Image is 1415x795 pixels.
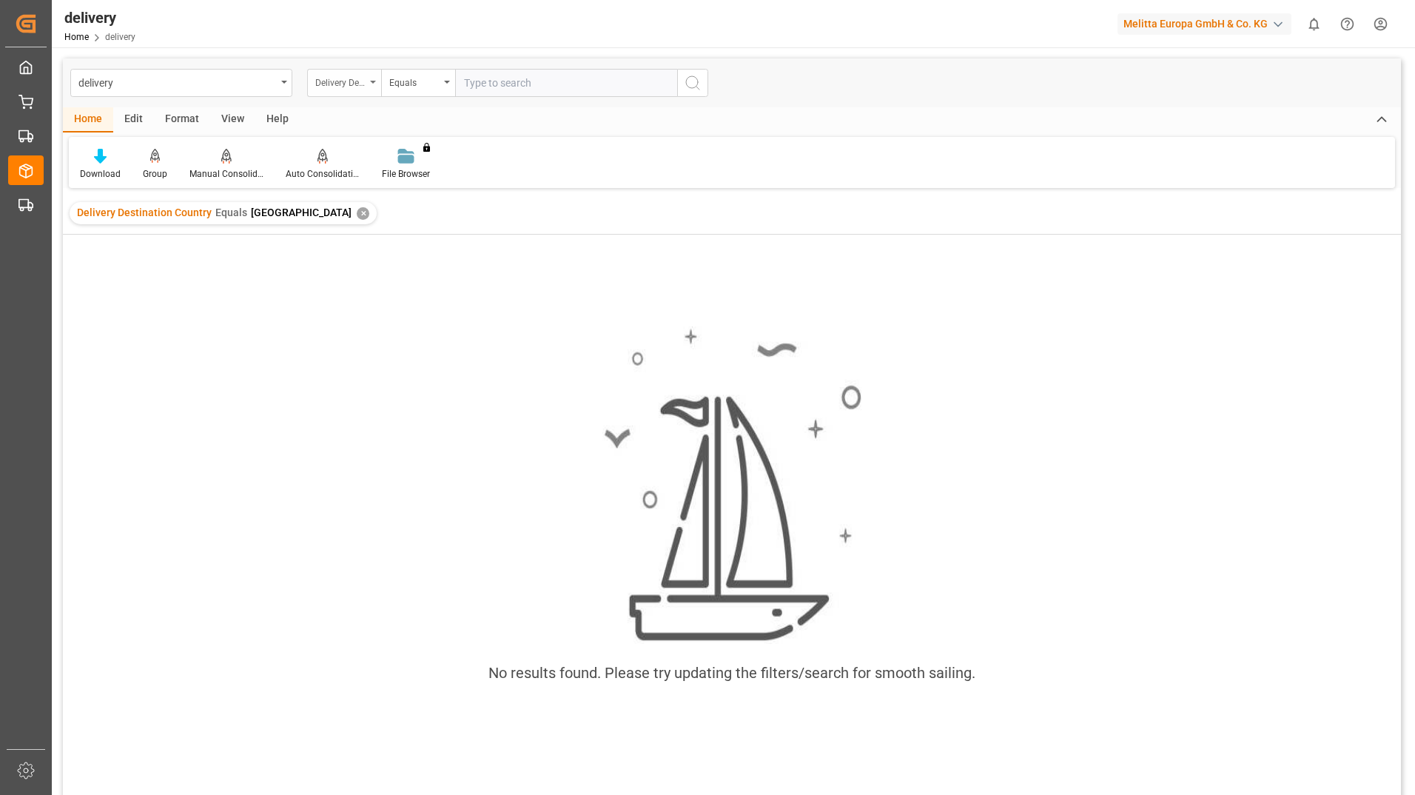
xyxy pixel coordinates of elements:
span: [GEOGRAPHIC_DATA] [251,207,352,218]
div: delivery [64,7,135,29]
div: delivery [78,73,276,91]
button: Help Center [1331,7,1364,41]
div: ✕ [357,207,369,220]
button: Melitta Europa GmbH & Co. KG [1117,10,1297,38]
div: Manual Consolidation [189,167,263,181]
button: search button [677,69,708,97]
button: open menu [70,69,292,97]
div: Equals [389,73,440,90]
div: Auto Consolidation [286,167,360,181]
div: Home [63,107,113,132]
button: open menu [381,69,455,97]
img: smooth_sailing.jpeg [602,326,861,645]
div: Melitta Europa GmbH & Co. KG [1117,13,1291,35]
div: Edit [113,107,154,132]
div: Download [80,167,121,181]
input: Type to search [455,69,677,97]
div: Group [143,167,167,181]
button: open menu [307,69,381,97]
div: Help [255,107,300,132]
a: Home [64,32,89,42]
div: Format [154,107,210,132]
div: View [210,107,255,132]
div: Delivery Destination Country [315,73,366,90]
span: Delivery Destination Country [77,207,212,218]
div: No results found. Please try updating the filters/search for smooth sailing. [488,662,975,684]
span: Equals [215,207,247,218]
button: show 0 new notifications [1297,7,1331,41]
